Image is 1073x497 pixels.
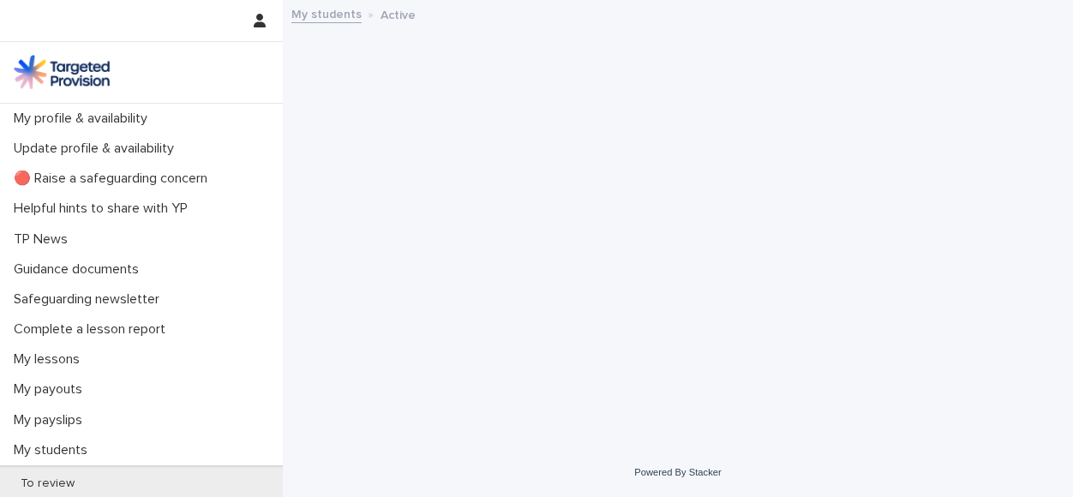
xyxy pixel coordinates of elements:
[291,3,362,23] a: My students
[7,261,153,278] p: Guidance documents
[381,4,416,23] p: Active
[7,476,88,491] p: To review
[7,201,201,217] p: Helpful hints to share with YP
[7,351,93,368] p: My lessons
[7,321,179,338] p: Complete a lesson report
[7,171,221,187] p: 🔴 Raise a safeguarding concern
[7,291,173,308] p: Safeguarding newsletter
[14,55,110,89] img: M5nRWzHhSzIhMunXDL62
[7,412,96,428] p: My payslips
[634,467,721,477] a: Powered By Stacker
[7,141,188,157] p: Update profile & availability
[7,231,81,248] p: TP News
[7,442,101,458] p: My students
[7,381,96,398] p: My payouts
[7,111,161,127] p: My profile & availability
